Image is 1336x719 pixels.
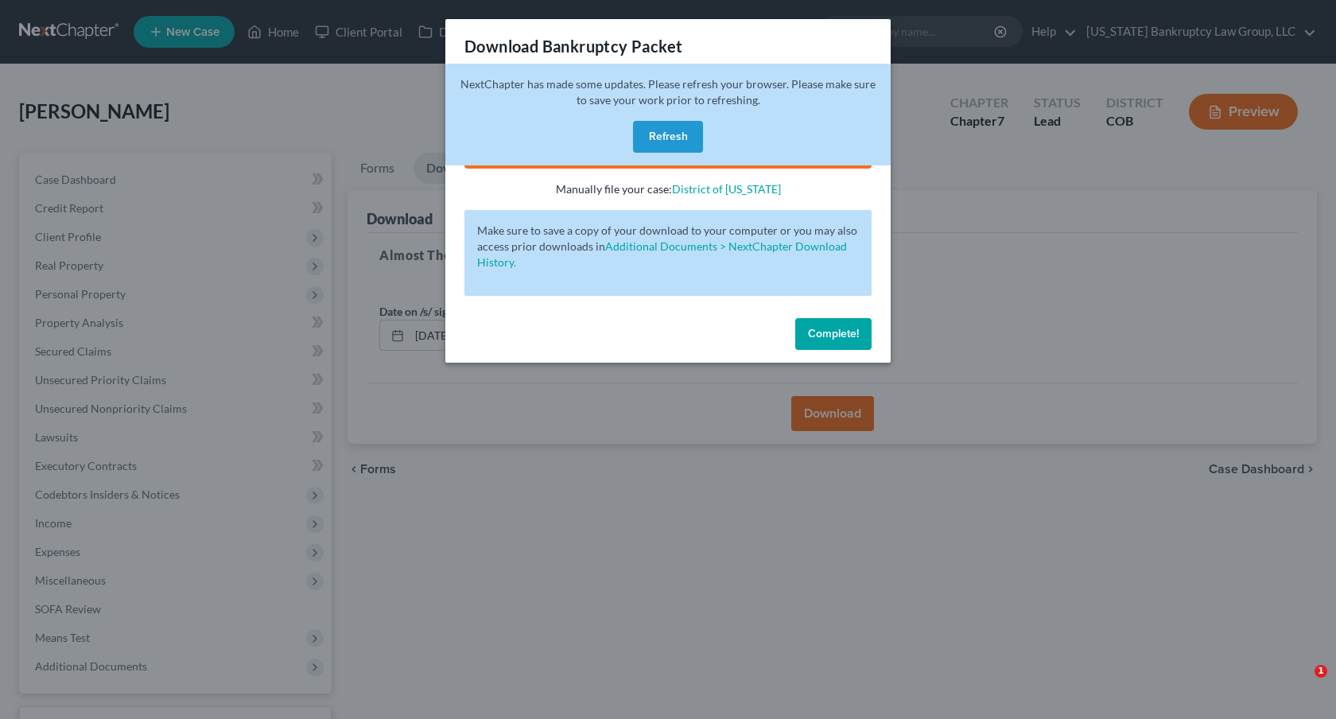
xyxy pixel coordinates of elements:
[633,121,703,153] button: Refresh
[477,223,859,270] p: Make sure to save a copy of your download to your computer or you may also access prior downloads in
[477,239,847,269] a: Additional Documents > NextChapter Download History.
[1315,665,1327,678] span: 1
[1282,665,1320,703] iframe: Intercom live chat
[464,181,872,197] p: Manually file your case:
[795,318,872,350] button: Complete!
[460,77,876,107] span: NextChapter has made some updates. Please refresh your browser. Please make sure to save your wor...
[672,182,781,196] a: District of [US_STATE]
[808,327,859,340] span: Complete!
[464,35,682,57] h3: Download Bankruptcy Packet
